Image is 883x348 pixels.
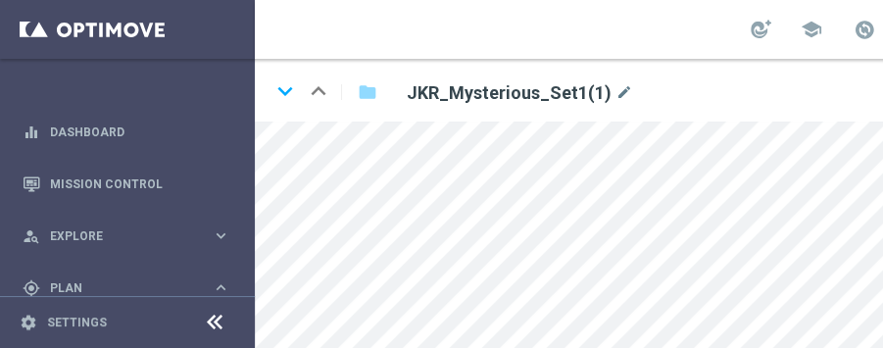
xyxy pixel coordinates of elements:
[23,279,212,297] div: Plan
[50,230,212,242] span: Explore
[20,314,37,331] i: settings
[23,124,40,141] i: equalizer
[23,106,230,158] div: Dashboard
[615,81,633,105] i: mode_edit
[801,19,822,40] span: school
[22,124,231,140] button: equalizer Dashboard
[23,158,230,210] div: Mission Control
[23,279,40,297] i: gps_fixed
[22,280,231,296] button: gps_fixed Plan keyboard_arrow_right
[212,278,230,297] i: keyboard_arrow_right
[407,81,612,105] h2: JKR_Mysterious_Set1(1)
[23,227,40,245] i: person_search
[50,106,230,158] a: Dashboard
[22,176,231,192] button: Mission Control
[47,317,107,328] a: Settings
[358,80,377,104] i: folder
[50,282,212,294] span: Plan
[212,226,230,245] i: keyboard_arrow_right
[22,228,231,244] button: person_search Explore keyboard_arrow_right
[23,227,212,245] div: Explore
[270,76,300,106] i: keyboard_arrow_down
[50,158,230,210] a: Mission Control
[356,76,379,108] button: folder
